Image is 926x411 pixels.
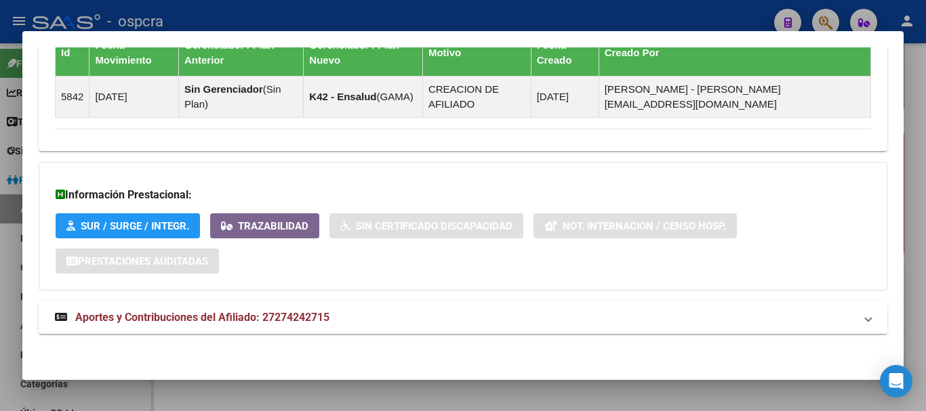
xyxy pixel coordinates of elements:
span: Sin Certificado Discapacidad [356,220,512,232]
td: ( ) [178,76,303,117]
th: Id [56,29,89,76]
button: Trazabilidad [210,213,319,238]
span: Trazabilidad [238,220,308,232]
td: 5842 [56,76,89,117]
strong: K42 - Ensalud [309,91,376,102]
span: Sin Plan [184,83,281,110]
button: Sin Certificado Discapacidad [329,213,523,238]
div: Open Intercom Messenger [880,365,912,397]
span: Not. Internacion / Censo Hosp. [563,220,726,232]
th: Gerenciador / Plan Nuevo [304,29,423,76]
h3: Información Prestacional: [56,187,870,203]
button: SUR / SURGE / INTEGR. [56,213,200,238]
button: Prestaciones Auditadas [56,248,219,274]
td: CREACION DE AFILIADO [422,76,531,117]
strong: Sin Gerenciador [184,83,263,95]
mat-expansion-panel-header: Aportes y Contribuciones del Afiliado: 27274242715 [39,301,887,334]
span: GAMA [380,91,410,102]
span: Prestaciones Auditadas [78,255,208,267]
td: [PERSON_NAME] - [PERSON_NAME][EMAIL_ADDRESS][DOMAIN_NAME] [599,76,870,117]
th: Gerenciador / Plan Anterior [178,29,303,76]
span: Aportes y Contribuciones del Afiliado: 27274242715 [75,311,329,324]
th: Fecha Creado [531,29,599,76]
td: [DATE] [531,76,599,117]
th: Motivo [422,29,531,76]
td: ( ) [304,76,423,117]
span: SUR / SURGE / INTEGR. [81,220,189,232]
td: [DATE] [89,76,179,117]
th: Creado Por [599,29,870,76]
th: Fecha Movimiento [89,29,179,76]
button: Not. Internacion / Censo Hosp. [534,213,737,238]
